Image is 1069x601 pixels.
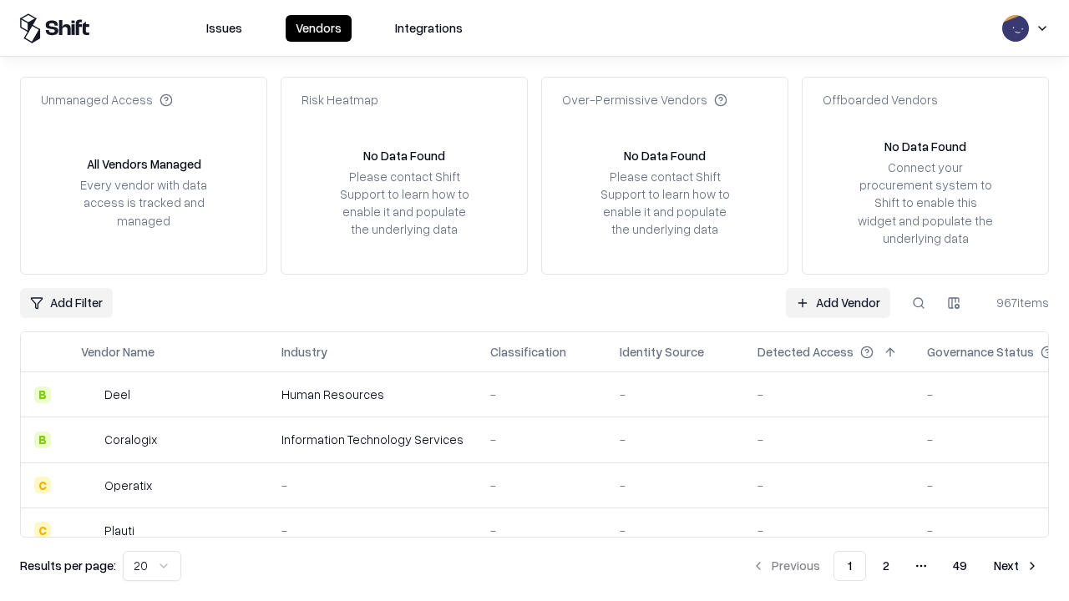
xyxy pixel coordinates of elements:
[34,386,51,403] div: B
[281,343,327,361] div: Industry
[281,431,464,448] div: Information Technology Services
[757,431,900,448] div: -
[81,522,98,538] img: Plauti
[940,551,980,581] button: 49
[757,343,854,361] div: Detected Access
[595,168,734,239] div: Please contact Shift Support to learn how to enable it and populate the underlying data
[81,432,98,448] img: Coralogix
[490,343,566,361] div: Classification
[363,147,445,164] div: No Data Found
[281,477,464,494] div: -
[982,294,1049,311] div: 967 items
[286,15,352,42] button: Vendors
[81,477,98,493] img: Operatix
[20,288,113,318] button: Add Filter
[856,159,995,247] div: Connect your procurement system to Shift to enable this widget and populate the underlying data
[104,431,157,448] div: Coralogix
[620,386,731,403] div: -
[335,168,474,239] div: Please contact Shift Support to learn how to enable it and populate the underlying data
[81,386,98,403] img: Deel
[20,557,116,574] p: Results per page:
[620,522,731,539] div: -
[757,477,900,494] div: -
[620,477,731,494] div: -
[301,91,378,109] div: Risk Heatmap
[833,551,866,581] button: 1
[490,431,593,448] div: -
[869,551,903,581] button: 2
[757,386,900,403] div: -
[757,522,900,539] div: -
[81,343,155,361] div: Vendor Name
[281,522,464,539] div: -
[281,386,464,403] div: Human Resources
[927,343,1034,361] div: Governance Status
[490,522,593,539] div: -
[620,343,704,361] div: Identity Source
[562,91,727,109] div: Over-Permissive Vendors
[984,551,1049,581] button: Next
[786,288,890,318] a: Add Vendor
[490,386,593,403] div: -
[490,477,593,494] div: -
[34,522,51,538] div: C
[196,15,252,42] button: Issues
[742,551,1049,581] nav: pagination
[104,386,130,403] div: Deel
[884,138,966,155] div: No Data Found
[34,477,51,493] div: C
[34,432,51,448] div: B
[87,155,201,173] div: All Vendors Managed
[41,91,173,109] div: Unmanaged Access
[385,15,473,42] button: Integrations
[620,431,731,448] div: -
[104,522,134,539] div: Plauti
[823,91,938,109] div: Offboarded Vendors
[104,477,152,494] div: Operatix
[74,176,213,229] div: Every vendor with data access is tracked and managed
[624,147,706,164] div: No Data Found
